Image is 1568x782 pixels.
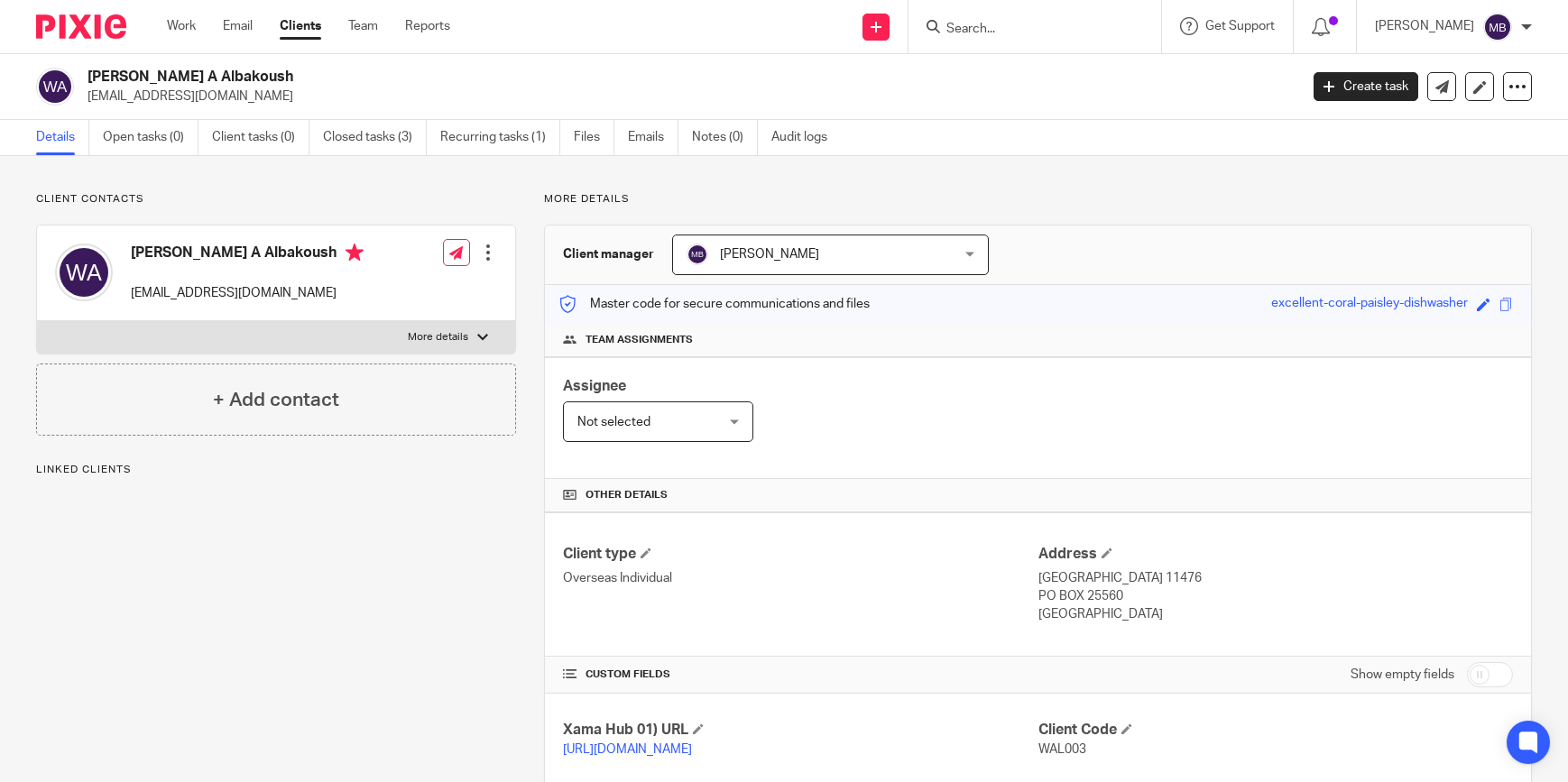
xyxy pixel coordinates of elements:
[346,244,364,262] i: Primary
[1483,13,1512,41] img: svg%3E
[103,120,198,155] a: Open tasks (0)
[563,545,1038,564] h4: Client type
[563,743,692,756] a: [URL][DOMAIN_NAME]
[1038,587,1513,605] p: PO BOX 25560
[1375,17,1474,35] p: [PERSON_NAME]
[720,248,819,261] span: [PERSON_NAME]
[131,244,364,266] h4: [PERSON_NAME] A Albakoush
[1038,605,1513,623] p: [GEOGRAPHIC_DATA]
[131,284,364,302] p: [EMAIL_ADDRESS][DOMAIN_NAME]
[223,17,253,35] a: Email
[1351,666,1454,684] label: Show empty fields
[586,488,668,502] span: Other details
[55,244,113,301] img: svg%3E
[1314,72,1418,101] a: Create task
[36,192,516,207] p: Client contacts
[945,22,1107,38] input: Search
[563,379,626,393] span: Assignee
[167,17,196,35] a: Work
[563,569,1038,587] p: Overseas Individual
[577,416,650,428] span: Not selected
[563,721,1038,740] h4: Xama Hub 01) URL
[1038,743,1086,756] span: WAL003
[1271,294,1468,315] div: excellent-coral-paisley-dishwasher
[348,17,378,35] a: Team
[405,17,450,35] a: Reports
[563,245,654,263] h3: Client manager
[574,120,614,155] a: Files
[1038,721,1513,740] h4: Client Code
[213,386,339,414] h4: + Add contact
[628,120,678,155] a: Emails
[36,463,516,477] p: Linked clients
[280,17,321,35] a: Clients
[88,87,1287,106] p: [EMAIL_ADDRESS][DOMAIN_NAME]
[1205,20,1275,32] span: Get Support
[323,120,427,155] a: Closed tasks (3)
[586,333,693,347] span: Team assignments
[558,295,870,313] p: Master code for secure communications and files
[36,120,89,155] a: Details
[36,14,126,39] img: Pixie
[36,68,74,106] img: svg%3E
[771,120,841,155] a: Audit logs
[408,330,468,345] p: More details
[212,120,309,155] a: Client tasks (0)
[563,667,1038,682] h4: CUSTOM FIELDS
[1038,545,1513,564] h4: Address
[687,244,708,265] img: svg%3E
[440,120,560,155] a: Recurring tasks (1)
[1038,569,1513,587] p: [GEOGRAPHIC_DATA] 11476
[544,192,1532,207] p: More details
[692,120,758,155] a: Notes (0)
[88,68,1047,87] h2: [PERSON_NAME] A Albakoush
